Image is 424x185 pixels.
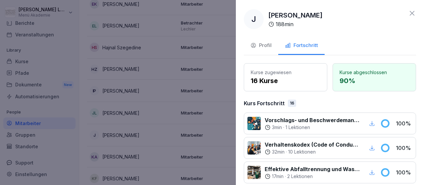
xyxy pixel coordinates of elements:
p: Kurse zugewiesen [251,69,320,76]
div: Profil [250,42,272,49]
p: 1 Lektionen [286,124,310,131]
p: 17 min [272,173,284,180]
p: 100 % [396,144,412,152]
p: 188 min [276,20,293,28]
div: J [244,9,264,29]
div: Fortschritt [285,42,318,49]
div: · [265,124,360,131]
p: Effektive Abfalltrennung und Wastemanagement im Catering [265,165,360,173]
div: · [265,173,360,180]
p: 10 Lektionen [288,149,316,155]
p: 3 min [272,124,282,131]
button: Fortschritt [278,37,325,55]
button: Profil [244,37,278,55]
p: Vorschlags- und Beschwerdemanagement bei Menü 2000 [265,116,360,124]
p: Kurs Fortschritt [244,99,285,107]
p: 16 Kurse [251,76,320,86]
p: 100 % [396,119,412,127]
p: Verhaltenskodex (Code of Conduct) Menü 2000 [265,141,360,149]
p: 100 % [396,168,412,176]
p: 2 Lektionen [287,173,313,180]
p: 90 % [340,76,409,86]
p: [PERSON_NAME] [268,10,323,20]
div: · [265,149,360,155]
p: Kurse abgeschlossen [340,69,409,76]
p: 32 min [272,149,285,155]
div: 16 [288,100,296,107]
